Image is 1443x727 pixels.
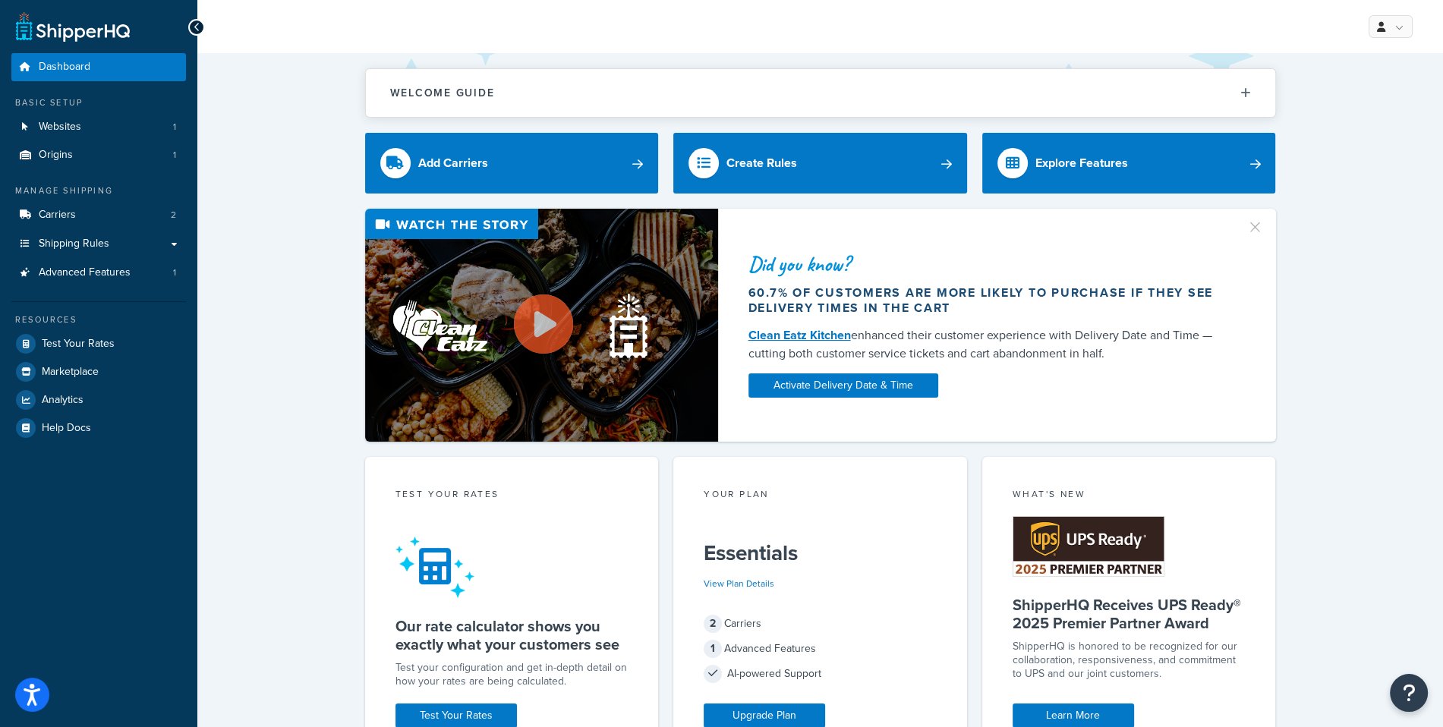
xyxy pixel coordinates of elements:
a: Help Docs [11,414,186,442]
a: Marketplace [11,358,186,386]
a: Add Carriers [365,133,659,194]
div: Test your rates [395,487,629,505]
a: Dashboard [11,53,186,81]
span: Origins [39,149,73,162]
a: Create Rules [673,133,967,194]
div: Create Rules [726,153,797,174]
span: 1 [173,121,176,134]
h2: Welcome Guide [390,87,495,99]
span: 2 [704,615,722,633]
p: ShipperHQ is honored to be recognized for our collaboration, responsiveness, and commitment to UP... [1013,640,1246,681]
span: Dashboard [39,61,90,74]
a: Shipping Rules [11,230,186,258]
span: Carriers [39,209,76,222]
span: 2 [171,209,176,222]
div: Did you know? [748,253,1228,275]
a: View Plan Details [704,577,774,590]
a: Advanced Features1 [11,259,186,287]
h5: ShipperHQ Receives UPS Ready® 2025 Premier Partner Award [1013,596,1246,632]
div: Your Plan [704,487,937,505]
span: Websites [39,121,81,134]
div: Add Carriers [418,153,488,174]
span: 1 [704,640,722,658]
li: Websites [11,113,186,141]
h5: Essentials [704,541,937,565]
div: What's New [1013,487,1246,505]
div: Resources [11,313,186,326]
li: Carriers [11,201,186,229]
button: Welcome Guide [366,69,1275,117]
li: Advanced Features [11,259,186,287]
div: enhanced their customer experience with Delivery Date and Time — cutting both customer service ti... [748,326,1228,363]
a: Activate Delivery Date & Time [748,373,938,398]
span: 1 [173,266,176,279]
div: Basic Setup [11,96,186,109]
span: Test Your Rates [42,338,115,351]
a: Explore Features [982,133,1276,194]
span: 1 [173,149,176,162]
img: Video thumbnail [365,209,718,442]
div: Test your configuration and get in-depth detail on how your rates are being calculated. [395,661,629,688]
a: Clean Eatz Kitchen [748,326,851,344]
div: AI-powered Support [704,663,937,685]
h5: Our rate calculator shows you exactly what your customers see [395,617,629,653]
span: Advanced Features [39,266,131,279]
div: Carriers [704,613,937,634]
span: Analytics [42,394,83,407]
span: Shipping Rules [39,238,109,250]
a: Websites1 [11,113,186,141]
li: Origins [11,141,186,169]
a: Test Your Rates [11,330,186,357]
div: Manage Shipping [11,184,186,197]
span: Marketplace [42,366,99,379]
a: Analytics [11,386,186,414]
div: Explore Features [1035,153,1128,174]
span: Help Docs [42,422,91,435]
a: Origins1 [11,141,186,169]
div: Advanced Features [704,638,937,659]
a: Carriers2 [11,201,186,229]
button: Open Resource Center [1390,674,1428,712]
div: 60.7% of customers are more likely to purchase if they see delivery times in the cart [748,285,1228,316]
